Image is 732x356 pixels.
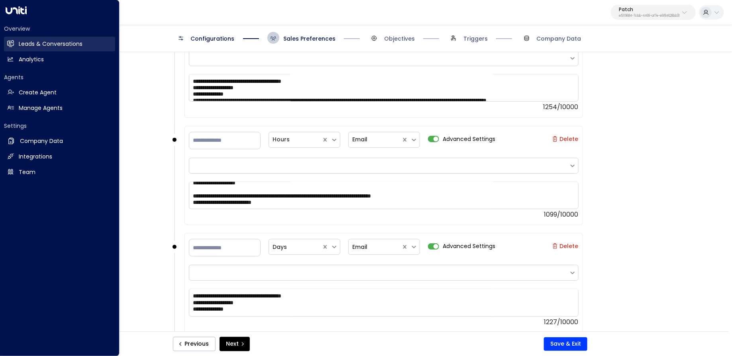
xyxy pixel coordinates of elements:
[4,37,115,51] a: Leads & Conversations
[463,35,488,43] span: Triggers
[19,168,35,176] h2: Team
[4,165,115,180] a: Team
[544,337,587,351] button: Save & Exit
[4,73,115,81] h2: Agents
[611,5,696,20] button: Patche5119684-7cbb-4469-af7e-e9f84628bb31
[173,337,216,351] button: Previous
[19,40,82,48] h2: Leads & Conversations
[19,104,63,112] h2: Manage Agents
[19,153,52,161] h2: Integrations
[619,7,680,12] p: Patch
[19,88,57,97] h2: Create Agent
[619,14,680,18] p: e5119684-7cbb-4469-af7e-e9f84628bb31
[4,85,115,100] a: Create Agent
[4,122,115,130] h2: Settings
[189,103,579,111] div: 1254/10000
[189,318,579,326] div: 1227/10000
[4,25,115,33] h2: Overview
[552,136,579,142] label: Delete
[4,134,115,149] a: Company Data
[4,101,115,115] a: Manage Agents
[4,149,115,164] a: Integrations
[4,52,115,67] a: Analytics
[191,35,235,43] span: Configurations
[189,211,579,218] div: 1099/10000
[384,35,415,43] span: Objectives
[537,35,581,43] span: Company Data
[20,137,63,145] h2: Company Data
[283,35,336,43] span: Sales Preferences
[443,135,496,143] span: Advanced Settings
[443,242,496,250] span: Advanced Settings
[552,243,579,249] label: Delete
[19,55,44,64] h2: Analytics
[220,337,250,351] button: Next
